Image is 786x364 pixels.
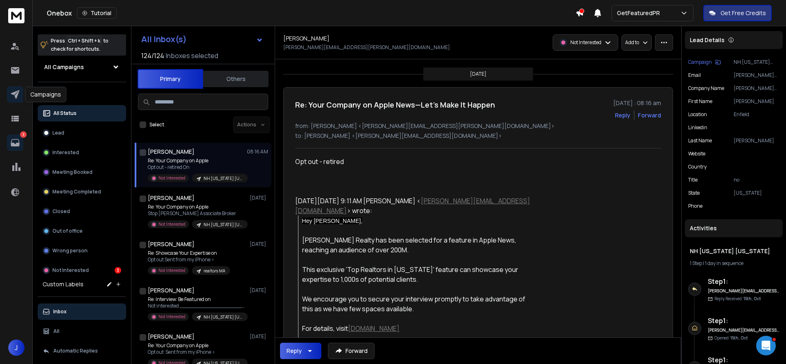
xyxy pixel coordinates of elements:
[250,241,268,247] p: [DATE]
[708,288,779,294] h6: [PERSON_NAME][EMAIL_ADDRESS][DOMAIN_NAME]
[38,223,126,239] button: Out of office
[302,324,534,333] div: For details, visit
[38,203,126,220] button: Closed
[148,210,246,217] p: Stop [PERSON_NAME] Associate Broker
[688,85,724,92] p: Company Name
[295,132,661,140] p: to: [PERSON_NAME] <[PERSON_NAME][EMAIL_ADDRESS][DOMAIN_NAME]>
[730,335,748,341] span: 15th, Oct
[141,51,164,61] span: 124 / 124
[638,111,661,119] div: Forward
[703,5,772,21] button: Get Free Credits
[708,276,779,286] h6: Step 1 :
[688,177,698,183] p: title
[135,31,270,47] button: All Inbox(s)
[203,314,243,320] p: NH [US_STATE] [US_STATE]
[53,110,77,117] p: All Status
[247,148,268,155] p: 08:16 AM
[53,348,98,354] p: Automatic Replies
[734,72,779,79] p: [PERSON_NAME][EMAIL_ADDRESS][PERSON_NAME][DOMAIN_NAME]
[734,177,779,183] p: no
[8,339,25,356] button: J
[148,164,246,171] p: Opt out - retired On
[688,59,721,65] button: Campaign
[52,169,93,175] p: Meeting Booked
[688,151,705,157] p: website
[280,343,321,359] button: Reply
[690,260,778,267] div: |
[295,157,534,166] div: Opt out - retired
[158,314,185,320] p: Not Interested
[77,7,117,19] button: Tutorial
[688,111,707,118] p: location
[613,99,661,107] p: [DATE] : 08:16 am
[734,111,779,118] p: Enfield
[714,335,748,341] p: Opened
[756,336,776,355] iframe: Intercom live chat
[52,149,79,156] p: Interested
[52,267,89,274] p: Not Interested
[148,194,194,202] h1: [PERSON_NAME]
[203,268,225,274] p: realtors MA
[625,39,639,46] p: Add to
[688,164,707,170] p: country
[149,121,164,128] label: Select
[743,296,761,301] span: 15th, Oct
[148,148,194,156] h1: [PERSON_NAME]
[141,35,187,43] h1: All Inbox(s)
[734,190,779,196] p: [US_STATE]
[51,37,108,53] p: Press to check for shortcuts.
[734,59,779,65] p: NH [US_STATE] [US_STATE]
[714,296,761,302] p: Reply Received
[348,324,400,333] a: [DOMAIN_NAME]
[148,286,194,294] h1: [PERSON_NAME]
[302,294,534,314] div: We encourage you to secure your interview promptly to take advantage of this as we have few space...
[148,342,246,349] p: Re: Your Company on Apple
[250,195,268,201] p: [DATE]
[302,235,534,255] div: [PERSON_NAME] Realty has been selected for a feature in Apple News, reaching an audience of over ...
[20,131,27,138] p: 3
[52,208,70,215] p: Closed
[115,267,121,274] div: 3
[295,99,495,110] h1: Re: Your Company on Apple News—Let's Make It Happen
[203,70,269,88] button: Others
[617,9,663,17] p: GetFeaturedPR
[570,39,601,46] p: Not Interested
[287,347,302,355] div: Reply
[38,144,126,161] button: Interested
[688,137,712,144] p: Last Name
[688,98,712,105] p: First Name
[250,333,268,340] p: [DATE]
[38,184,126,200] button: Meeting Completed
[283,44,450,51] p: [PERSON_NAME][EMAIL_ADDRESS][PERSON_NAME][DOMAIN_NAME]
[328,343,375,359] button: Forward
[38,343,126,359] button: Automatic Replies
[38,59,126,75] button: All Campaigns
[148,333,194,341] h1: [PERSON_NAME]
[53,328,59,335] p: All
[470,71,486,77] p: [DATE]
[203,175,243,182] p: NH [US_STATE] [US_STATE]
[148,303,246,309] p: Not interested ____________________________________________ [PERSON_NAME]
[295,196,534,216] div: [DATE][DATE] 9:11 AM [PERSON_NAME] < > wrote:
[52,247,88,254] p: Wrong person
[158,267,185,274] p: Not Interested
[302,218,363,224] span: Hey [PERSON_NAME],
[203,222,243,228] p: NH [US_STATE] [US_STATE]
[708,327,779,333] h6: [PERSON_NAME][EMAIL_ADDRESS][DOMAIN_NAME]
[685,219,783,237] div: Activities
[250,287,268,294] p: [DATE]
[720,9,766,17] p: Get Free Credits
[688,203,702,209] p: Phone
[52,130,64,136] p: Lead
[158,221,185,227] p: Not Interested
[283,34,330,43] h1: [PERSON_NAME]
[295,122,661,130] p: from: [PERSON_NAME] <[PERSON_NAME][EMAIL_ADDRESS][PERSON_NAME][DOMAIN_NAME]>
[7,135,23,151] a: 3
[25,87,66,102] div: Campaigns
[38,89,126,100] h3: Filters
[38,105,126,121] button: All Status
[688,59,712,65] p: Campaign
